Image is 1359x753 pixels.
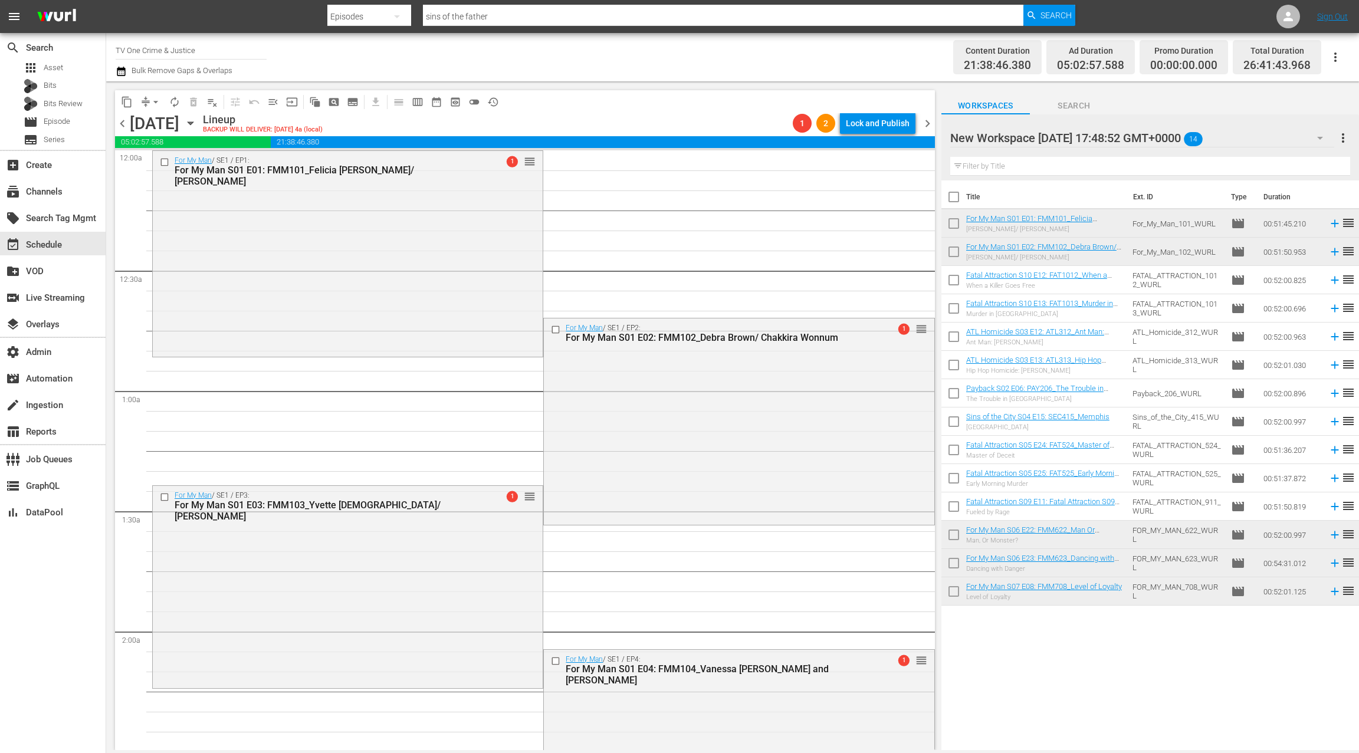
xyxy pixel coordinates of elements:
[1023,5,1075,26] button: Search
[1328,415,1341,428] svg: Add to Schedule
[301,90,324,113] span: Refresh All Search Blocks
[412,96,424,108] span: calendar_view_week_outlined
[1128,464,1226,492] td: FATAL_ATTRACTION_525_WURL
[1341,527,1355,541] span: reorder
[1231,556,1245,570] span: Episode
[1328,302,1341,315] svg: Add to Schedule
[1259,209,1324,238] td: 00:51:45.210
[507,491,518,502] span: 1
[1259,238,1324,266] td: 00:51:50.953
[1328,557,1341,570] svg: Add to Schedule
[1057,59,1124,73] span: 05:02:57.588
[964,59,1031,73] span: 21:38:46.380
[115,116,130,131] span: chevron_left
[6,452,20,466] span: Job Queues
[966,214,1097,232] a: For My Man S01 E01: FMM101_Felicia [PERSON_NAME]/ [PERSON_NAME]
[966,282,1123,290] div: When a Killer Goes Free
[267,96,279,108] span: menu_open
[966,480,1123,488] div: Early Morning Murder
[1328,274,1341,287] svg: Add to Schedule
[915,323,927,336] span: reorder
[24,133,38,147] span: Series
[966,225,1123,233] div: [PERSON_NAME]/ [PERSON_NAME]
[1328,472,1341,485] svg: Add to Schedule
[524,155,536,167] button: reorder
[1040,5,1072,26] span: Search
[1224,180,1256,213] th: Type
[1128,323,1226,351] td: ATL_Homicide_312_WURL
[1128,577,1226,606] td: FOR_MY_MAN_708_WURL
[1328,585,1341,598] svg: Add to Schedule
[1341,301,1355,315] span: reorder
[966,593,1122,601] div: Level of Loyalty
[44,98,83,110] span: Bits Review
[898,655,910,666] span: 1
[24,61,38,75] span: Asset
[6,479,20,493] span: GraphQL
[283,93,301,111] span: Update Metadata from Key Asset
[24,115,38,129] span: Episode
[966,242,1121,260] a: For My Man S01 E02: FMM102_Debra Brown/ Chakkira Wonnum
[566,324,603,332] a: For My Man
[222,90,245,113] span: Customize Events
[264,93,283,111] span: Fill episodes with ad slates
[966,423,1109,431] div: [GEOGRAPHIC_DATA]
[6,185,20,199] span: Channels
[121,96,133,108] span: content_copy
[966,395,1123,403] div: The Trouble in [GEOGRAPHIC_DATA]
[566,324,872,343] div: / SE1 / EP2:
[1259,323,1324,351] td: 00:52:00.963
[566,332,872,343] div: For My Man S01 E02: FMM102_Debra Brown/ Chakkira Wonnum
[1128,351,1226,379] td: ATL_Homicide_313_WURL
[117,93,136,111] span: Copy Lineup
[385,90,408,113] span: Day Calendar View
[1341,471,1355,485] span: reorder
[524,155,536,168] span: reorder
[6,317,20,331] span: Overlays
[920,116,935,131] span: chevron_right
[6,291,20,305] span: Live Streaming
[136,93,165,111] span: Remove Gaps & Overlaps
[427,93,446,111] span: Month Calendar View
[966,384,1108,402] a: Payback S02 E06: PAY206_The Trouble in [GEOGRAPHIC_DATA]
[966,537,1123,544] div: Man, Or Monster?
[966,356,1106,373] a: ATL Homicide S03 E13: ATL313_Hip Hop Homicide: [PERSON_NAME]
[1341,414,1355,428] span: reorder
[1341,216,1355,230] span: reorder
[966,508,1123,516] div: Fueled by Rage
[966,254,1123,261] div: [PERSON_NAME]/ [PERSON_NAME]
[566,655,603,663] a: For My Man
[175,491,481,522] div: / SE1 / EP3:
[245,93,264,111] span: Revert to Primary Episode
[1128,521,1226,549] td: FOR_MY_MAN_622_WURL
[175,165,481,187] div: For My Man S01 E01: FMM101_Felicia [PERSON_NAME]/ [PERSON_NAME]
[343,93,362,111] span: Create Series Block
[840,113,915,134] button: Lock and Publish
[6,158,20,172] span: Create
[44,134,65,146] span: Series
[1341,555,1355,570] span: reorder
[6,398,20,412] span: Ingestion
[524,490,536,503] span: reorder
[1341,584,1355,598] span: reorder
[449,96,461,108] span: preview_outlined
[1259,379,1324,407] td: 00:52:00.896
[1336,131,1350,145] span: more_vert
[24,79,38,93] div: Bits
[6,41,20,55] span: Search
[1341,244,1355,258] span: reorder
[1231,301,1245,315] span: Episode
[966,310,1123,318] div: Murder in [GEOGRAPHIC_DATA]
[6,371,20,386] span: Automation
[1128,492,1226,521] td: FATAL_ATTRACTION_911_WURL
[6,505,20,519] span: DataPool
[1128,436,1226,464] td: FATAL_ATTRACTION_524_WURL
[324,93,343,111] span: Create Search Block
[1259,294,1324,323] td: 00:52:00.696
[1317,12,1348,21] a: Sign Out
[7,9,21,24] span: menu
[6,425,20,439] span: Reports
[6,211,20,225] span: Search Tag Mgmt
[966,440,1114,458] a: Fatal Attraction S05 E24: FAT524_Master of Deceit
[28,3,85,31] img: ans4CAIJ8jUAAAAAAAAAAAAAAAAAAAAAAAAgQb4GAAAAAAAAAAAAAAAAAAAAAAAAJMjXAAAAAAAAAAAAAAAAAAAAAAAAgAT5G...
